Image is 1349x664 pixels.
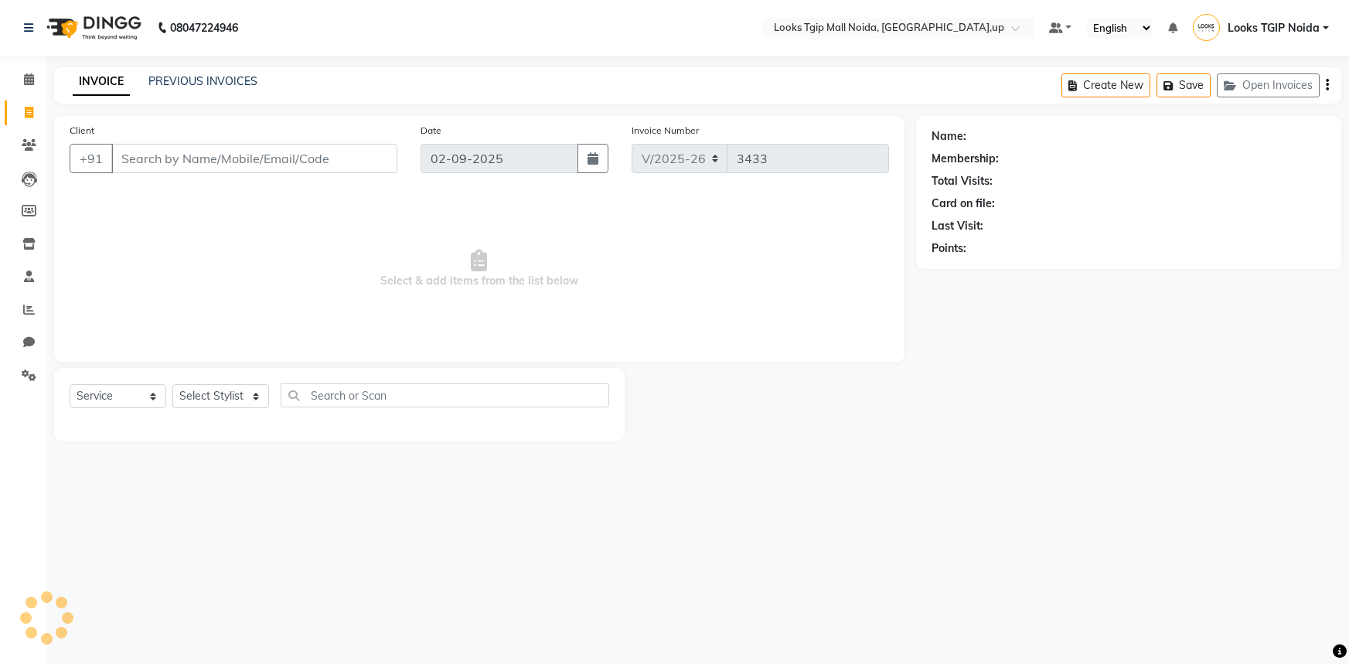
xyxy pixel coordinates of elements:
[932,240,966,257] div: Points:
[170,6,238,49] b: 08047224946
[148,74,257,88] a: PREVIOUS INVOICES
[1228,20,1320,36] span: Looks TGIP Noida
[39,6,145,49] img: logo
[1157,73,1211,97] button: Save
[1193,14,1220,41] img: Looks TGIP Noida
[932,196,995,212] div: Card on file:
[70,124,94,138] label: Client
[632,124,699,138] label: Invoice Number
[70,192,889,346] span: Select & add items from the list below
[111,144,397,173] input: Search by Name/Mobile/Email/Code
[421,124,441,138] label: Date
[932,173,993,189] div: Total Visits:
[932,218,983,234] div: Last Visit:
[1061,73,1150,97] button: Create New
[70,144,113,173] button: +91
[932,128,966,145] div: Name:
[281,383,609,407] input: Search or Scan
[932,151,999,167] div: Membership:
[73,68,130,96] a: INVOICE
[1217,73,1320,97] button: Open Invoices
